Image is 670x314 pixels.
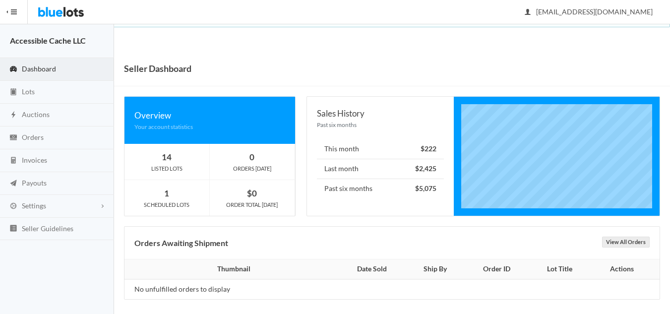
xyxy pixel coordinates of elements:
[22,64,56,73] span: Dashboard
[210,200,295,209] div: ORDER TOTAL [DATE]
[415,164,436,173] strong: $2,425
[8,224,18,234] ion-icon: list box
[8,65,18,74] ion-icon: speedometer
[22,156,47,164] span: Invoices
[124,61,191,76] h1: Seller Dashboard
[22,201,46,210] span: Settings
[8,179,18,188] ion-icon: paper plane
[22,110,50,119] span: Auctions
[464,259,529,279] th: Order ID
[337,259,407,279] th: Date Sold
[8,156,18,166] ion-icon: calculator
[249,152,254,162] strong: 0
[525,7,653,16] span: [EMAIL_ADDRESS][DOMAIN_NAME]
[317,159,444,179] li: Last month
[407,259,464,279] th: Ship By
[124,279,337,299] td: No unfulfilled orders to display
[8,202,18,211] ion-icon: cog
[415,184,436,192] strong: $5,075
[317,120,444,129] div: Past six months
[134,122,285,131] div: Your account statistics
[421,144,436,153] strong: $222
[124,200,209,209] div: SCHEDULED LOTS
[22,224,73,233] span: Seller Guidelines
[8,111,18,120] ion-icon: flash
[134,109,285,122] div: Overview
[590,259,660,279] th: Actions
[124,259,337,279] th: Thumbnail
[124,164,209,173] div: LISTED LOTS
[523,8,533,17] ion-icon: person
[134,238,228,248] b: Orders Awaiting Shipment
[317,107,444,120] div: Sales History
[10,36,86,45] strong: Accessible Cache LLC
[8,133,18,143] ion-icon: cash
[247,188,257,198] strong: $0
[22,87,35,96] span: Lots
[22,179,47,187] span: Payouts
[317,139,444,159] li: This month
[210,164,295,173] div: ORDERS [DATE]
[162,152,172,162] strong: 14
[529,259,590,279] th: Lot Title
[22,133,44,141] span: Orders
[8,88,18,97] ion-icon: clipboard
[164,188,169,198] strong: 1
[317,179,444,198] li: Past six months
[602,237,650,248] a: View All Orders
